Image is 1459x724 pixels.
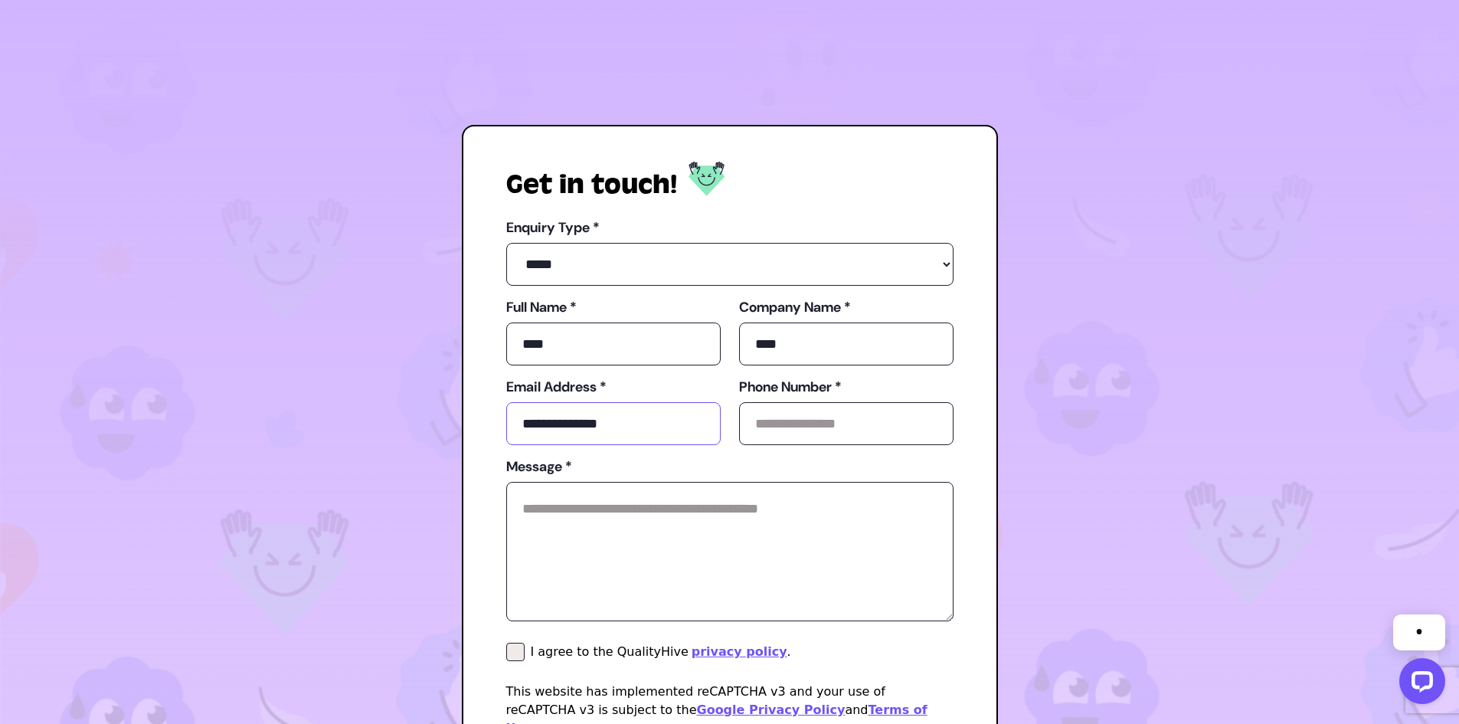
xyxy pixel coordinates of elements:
label: Full Name * [506,295,721,319]
label: Enquiry Type * [506,215,954,240]
input: email_address [506,402,721,445]
a: privacy policy [692,643,787,661]
input: phone_number [739,402,954,445]
h1: Get in touch! [506,169,677,200]
img: Log in to QualityHive [689,162,725,196]
label: Message * [506,454,954,479]
input: company_name [739,323,954,365]
label: Company Name * [739,295,954,319]
iframe: LiveChat chat widget [1238,587,1451,716]
label: Phone Number * [739,375,954,399]
div: I agree to the QualityHive . [531,643,791,661]
label: Email Address * [506,375,721,399]
a: Google Privacy Policy [697,703,846,717]
input: full_name [506,323,721,365]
